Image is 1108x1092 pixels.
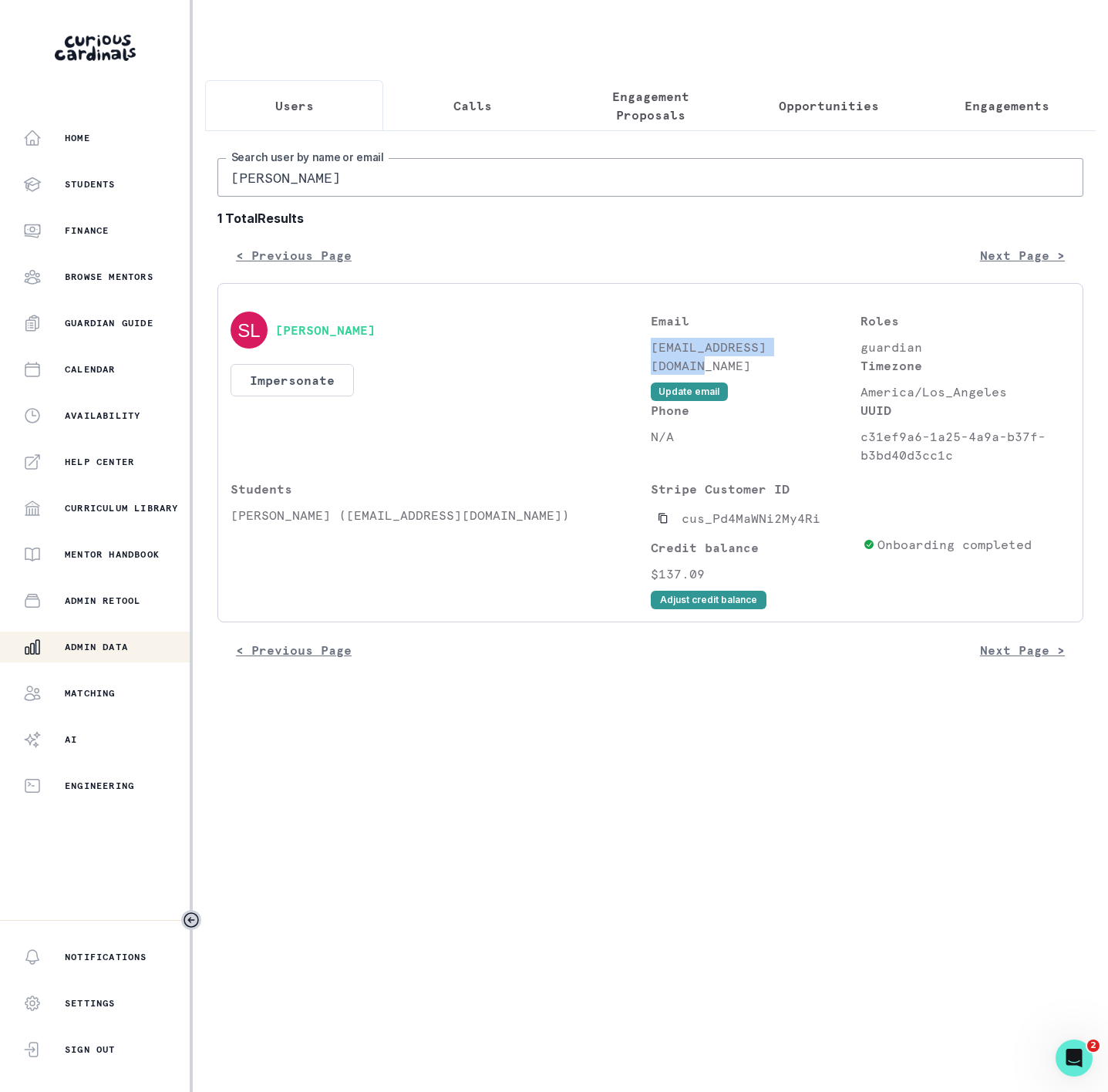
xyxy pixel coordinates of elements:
p: AI [65,733,77,746]
p: Engagements [965,96,1049,115]
button: [PERSON_NAME] [275,322,376,338]
p: Onboarding completed [877,535,1032,554]
p: Credit balance [651,538,857,557]
p: Matching [65,687,116,699]
p: c31ef9a6-1a25-4a9a-b37f-b3bd40d3cc1c [860,427,1070,464]
p: Calls [453,96,492,115]
p: [EMAIL_ADDRESS][DOMAIN_NAME] [651,338,860,375]
img: svg [231,312,268,349]
p: Notifications [65,951,147,963]
button: Toggle sidebar [181,910,201,930]
img: Curious Cardinals Logo [55,35,136,61]
p: Guardian Guide [65,317,153,329]
p: Stripe Customer ID [651,480,857,498]
p: Calendar [65,363,116,376]
p: America/Los_Angeles [860,383,1070,401]
button: Copied to clipboard [651,506,675,531]
p: Roles [860,312,1070,330]
button: Next Page > [962,635,1083,666]
button: Adjust credit balance [651,591,766,609]
button: < Previous Page [217,635,370,666]
p: Admin Data [65,641,128,653]
p: Phone [651,401,860,420]
p: N/A [651,427,860,446]
button: < Previous Page [217,240,370,271]
p: cus_Pd4MaWNi2My4Ri [682,509,820,527]
p: Availability [65,410,140,422]
p: Email [651,312,860,330]
p: UUID [860,401,1070,420]
p: Curriculum Library [65,502,179,514]
iframe: Intercom live chat [1056,1040,1093,1077]
p: Users [275,96,314,115]
p: Students [65,178,116,190]
span: 2 [1087,1040,1100,1052]
button: Update email [651,383,728,401]
p: Help Center [65,456,134,468]
p: Settings [65,997,116,1009]
p: [PERSON_NAME] ([EMAIL_ADDRESS][DOMAIN_NAME]) [231,506,651,524]
p: Engineering [65,780,134,792]
button: Impersonate [231,364,354,396]
p: Opportunities [779,96,879,115]
p: Mentor Handbook [65,548,160,561]
p: Home [65,132,90,144]
p: Browse Mentors [65,271,153,283]
p: Students [231,480,651,498]
button: Next Page > [962,240,1083,271]
p: $137.09 [651,565,857,583]
p: Sign Out [65,1043,116,1056]
p: Admin Retool [65,595,140,607]
b: 1 Total Results [217,209,1083,228]
p: guardian [860,338,1070,356]
p: Timezone [860,356,1070,375]
p: Engagement Proposals [574,87,726,124]
p: Finance [65,224,109,237]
